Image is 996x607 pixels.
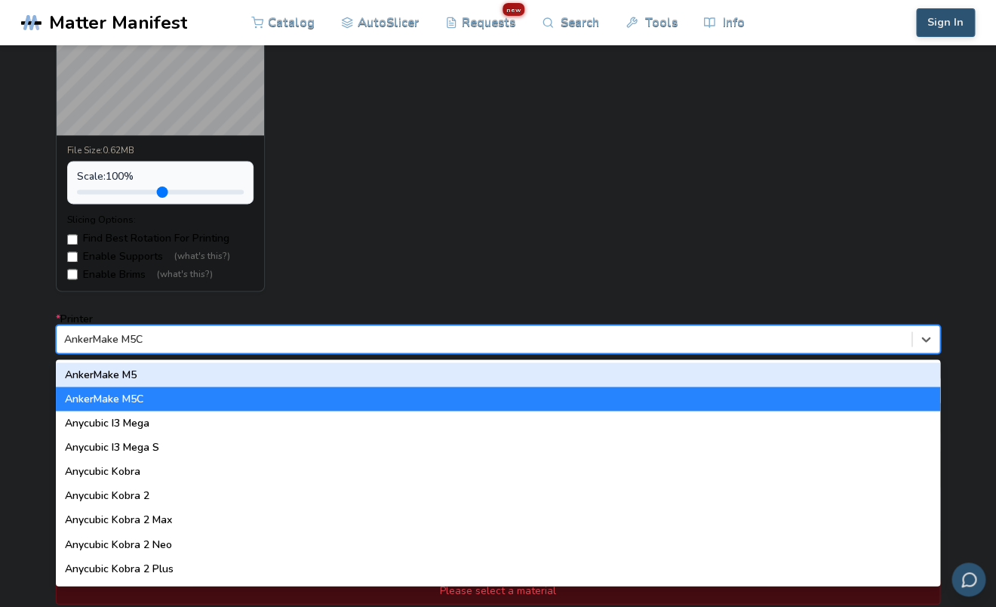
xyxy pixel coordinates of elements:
[64,333,67,345] input: *PrinterAnkerMake M5CAnkerMake M5AnkerMake M5CAnycubic I3 MegaAnycubic I3 Mega SAnycubic KobraAny...
[67,146,254,156] div: File Size: 0.62MB
[56,556,940,581] div: Anycubic Kobra 2 Plus
[56,459,940,483] div: Anycubic Kobra
[56,532,940,556] div: Anycubic Kobra 2 Neo
[67,214,254,225] div: Slicing Options:
[56,507,940,532] div: Anycubic Kobra 2 Max
[67,251,254,263] label: Enable Supports
[67,234,78,245] input: Find Best Rotation For Printing
[56,435,940,459] div: Anycubic I3 Mega S
[174,251,230,262] span: (what's this?)
[951,562,985,596] button: Send feedback via email
[56,578,940,603] div: Please select a material
[157,269,213,279] span: (what's this?)
[56,483,940,507] div: Anycubic Kobra 2
[49,12,187,33] span: Matter Manifest
[77,171,134,183] span: Scale: 100 %
[56,313,940,353] label: Printer
[56,362,940,387] div: AnkerMake M5
[67,268,254,280] label: Enable Brims
[916,8,975,37] button: Sign In
[56,411,940,435] div: Anycubic I3 Mega
[67,251,78,262] input: Enable Supports(what's this?)
[56,581,940,605] div: Anycubic Kobra 2 Pro
[67,233,254,245] label: Find Best Rotation For Printing
[67,269,78,279] input: Enable Brims(what's this?)
[503,3,524,16] span: new
[56,387,940,411] div: AnkerMake M5C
